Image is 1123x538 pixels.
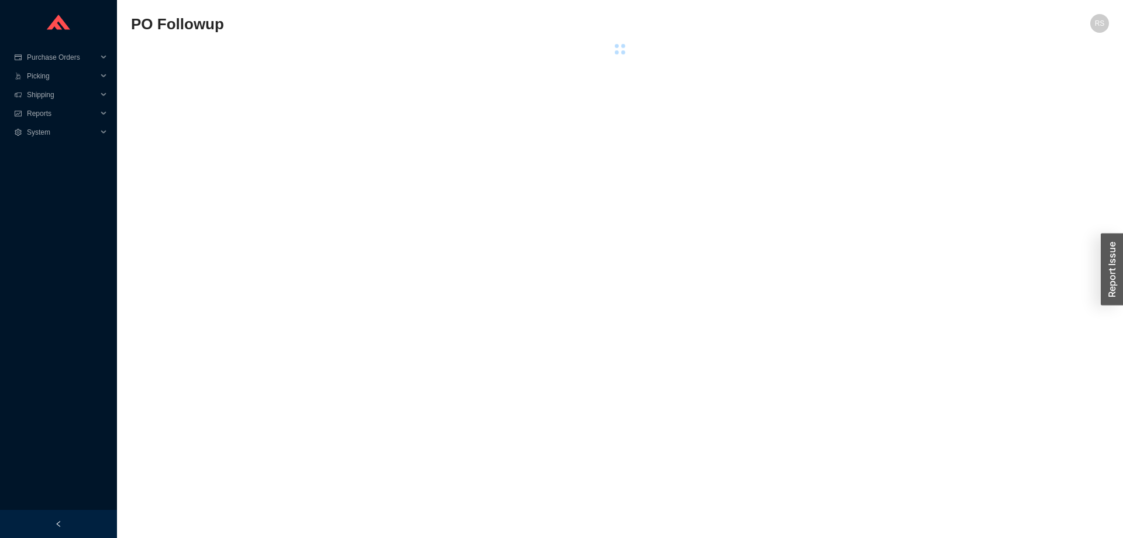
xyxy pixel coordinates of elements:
[14,129,22,136] span: setting
[27,67,97,85] span: Picking
[27,123,97,142] span: System
[131,14,864,35] h2: PO Followup
[1095,14,1105,33] span: RS
[14,110,22,117] span: fund
[27,85,97,104] span: Shipping
[55,520,62,527] span: left
[14,54,22,61] span: credit-card
[27,104,97,123] span: Reports
[27,48,97,67] span: Purchase Orders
